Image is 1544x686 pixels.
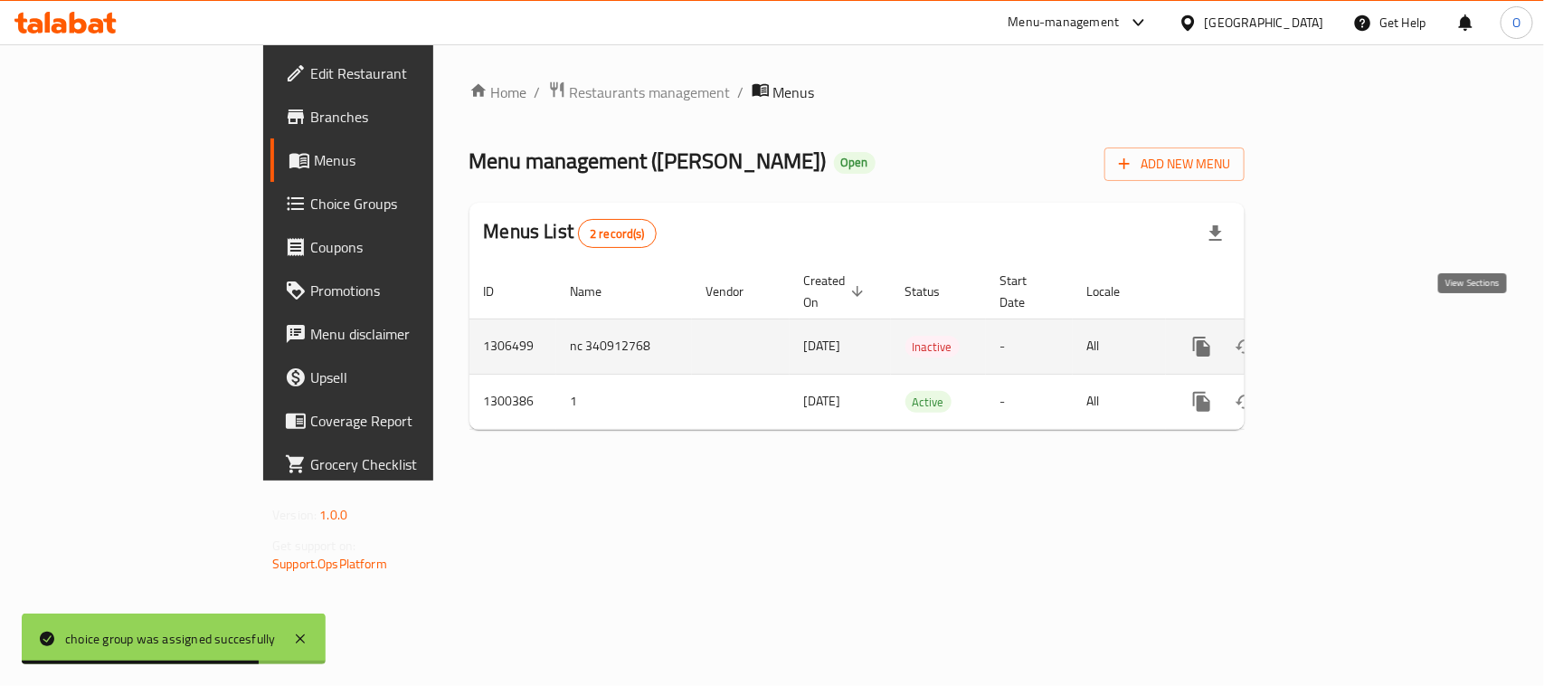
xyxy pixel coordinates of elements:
td: 1 [556,374,692,429]
button: Add New Menu [1104,148,1245,181]
span: Edit Restaurant [310,62,507,84]
div: Open [834,152,876,174]
a: Menus [270,138,521,182]
span: O [1512,13,1520,33]
div: Active [905,391,952,413]
h2: Menus List [484,218,657,248]
span: Menu disclaimer [310,323,507,345]
span: Menus [773,81,815,103]
table: enhanced table [469,264,1369,430]
span: Coverage Report [310,410,507,432]
div: Menu-management [1009,12,1120,33]
a: Coverage Report [270,399,521,443]
a: Coupons [270,225,521,269]
span: Grocery Checklist [310,453,507,475]
span: Status [905,281,964,302]
nav: breadcrumb [469,81,1245,104]
span: Created On [804,270,869,313]
a: Branches [270,95,521,138]
button: Change Status [1224,380,1267,424]
div: choice group was assigned succesfully [65,629,275,649]
span: Inactive [905,337,960,357]
span: Open [834,155,876,170]
span: Start Date [1000,270,1051,313]
span: Get support on: [272,534,355,557]
button: more [1180,325,1224,368]
td: - [986,319,1073,374]
span: Vendor [706,281,768,302]
div: Export file [1194,212,1237,255]
span: Branches [310,106,507,128]
span: 1.0.0 [319,503,347,527]
a: Promotions [270,269,521,312]
span: Menus [314,149,507,171]
td: All [1073,319,1166,374]
span: [DATE] [804,389,841,413]
span: Active [905,392,952,413]
span: 2 record(s) [579,225,656,243]
span: Choice Groups [310,193,507,214]
td: All [1073,374,1166,429]
span: Promotions [310,280,507,301]
span: Add New Menu [1119,153,1230,176]
li: / [738,81,744,103]
a: Grocery Checklist [270,443,521,486]
span: [DATE] [804,334,841,357]
li: / [535,81,541,103]
span: Restaurants management [570,81,731,103]
span: Upsell [310,367,507,388]
a: Upsell [270,356,521,399]
td: nc 340912768 [556,319,692,374]
td: - [986,374,1073,429]
div: [GEOGRAPHIC_DATA] [1205,13,1324,33]
span: Coupons [310,236,507,258]
button: more [1180,380,1224,424]
span: ID [484,281,518,302]
span: Locale [1087,281,1144,302]
a: Support.OpsPlatform [272,552,387,576]
div: Total records count [578,219,657,248]
span: Menu management ( [PERSON_NAME] ) [469,140,827,181]
th: Actions [1166,264,1369,319]
span: Name [571,281,626,302]
a: Edit Restaurant [270,52,521,95]
span: Version: [272,503,317,527]
a: Restaurants management [548,81,731,104]
a: Menu disclaimer [270,312,521,356]
a: Choice Groups [270,182,521,225]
